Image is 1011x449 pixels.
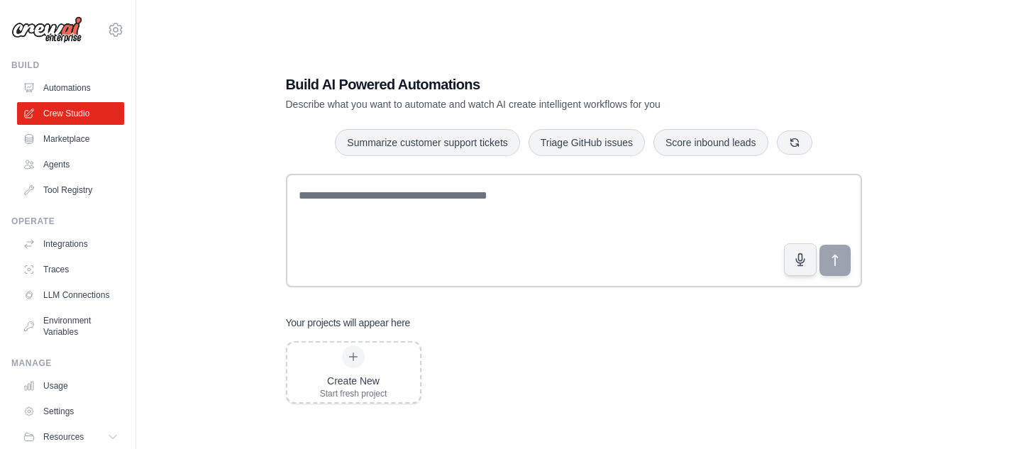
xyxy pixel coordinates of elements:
a: Integrations [17,233,124,255]
div: Start fresh project [320,388,387,399]
h3: Your projects will appear here [286,316,411,330]
a: Marketplace [17,128,124,150]
img: Logo [11,16,82,43]
h1: Build AI Powered Automations [286,74,763,94]
button: Triage GitHub issues [529,129,645,156]
button: Score inbound leads [653,129,768,156]
div: Create New [320,374,387,388]
a: LLM Connections [17,284,124,306]
div: Manage [11,357,124,369]
a: Crew Studio [17,102,124,125]
button: Get new suggestions [777,131,812,155]
p: Describe what you want to automate and watch AI create intelligent workflows for you [286,97,763,111]
a: Environment Variables [17,309,124,343]
span: Resources [43,431,84,443]
a: Automations [17,77,124,99]
a: Usage [17,375,124,397]
button: Summarize customer support tickets [335,129,519,156]
button: Click to speak your automation idea [784,243,817,276]
a: Agents [17,153,124,176]
div: Operate [11,216,124,227]
button: Resources [17,426,124,448]
a: Traces [17,258,124,281]
a: Tool Registry [17,179,124,201]
div: Build [11,60,124,71]
a: Settings [17,400,124,423]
